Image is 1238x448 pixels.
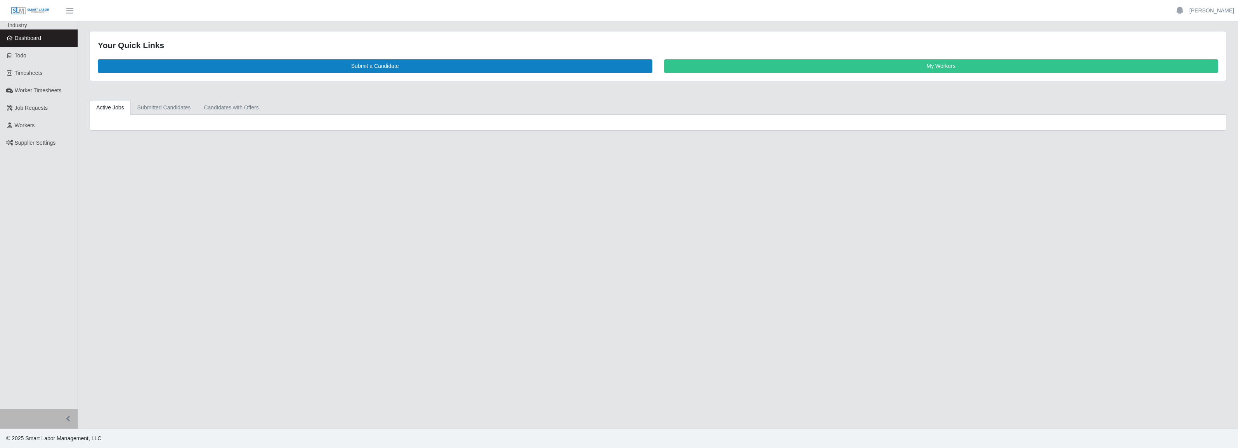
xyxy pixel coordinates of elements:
span: Industry [8,22,27,28]
span: Timesheets [15,70,43,76]
span: Job Requests [15,105,48,111]
a: Candidates with Offers [197,100,265,115]
span: Todo [15,52,26,59]
img: SLM Logo [11,7,50,15]
a: Submitted Candidates [131,100,198,115]
span: Workers [15,122,35,128]
span: Dashboard [15,35,42,41]
span: Worker Timesheets [15,87,61,93]
a: My Workers [664,59,1219,73]
a: Active Jobs [90,100,131,115]
a: Submit a Candidate [98,59,652,73]
div: Your Quick Links [98,39,1218,52]
a: [PERSON_NAME] [1189,7,1234,15]
span: © 2025 Smart Labor Management, LLC [6,435,101,441]
span: Supplier Settings [15,140,56,146]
